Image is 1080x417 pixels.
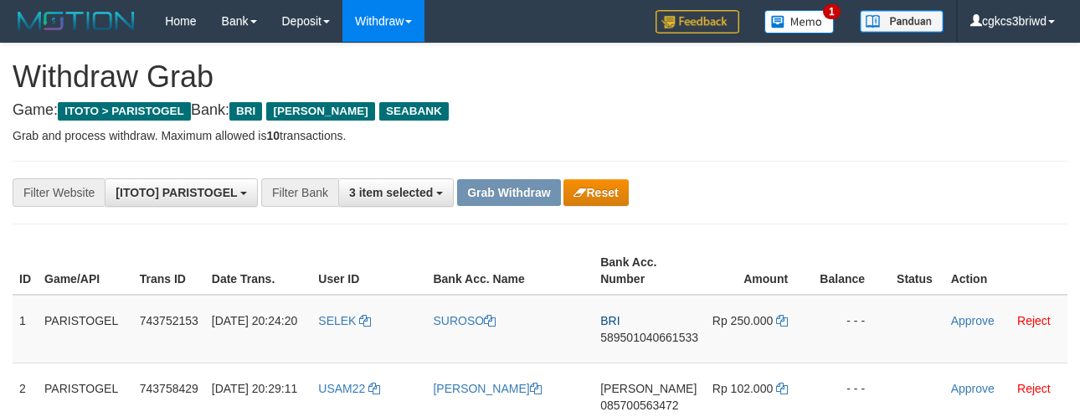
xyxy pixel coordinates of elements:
[311,247,426,295] th: User ID
[600,331,698,344] span: Copy 589501040661533 to clipboard
[600,399,678,412] span: Copy 085700563472 to clipboard
[951,314,995,327] a: Approve
[140,382,198,395] span: 743758429
[349,186,433,199] span: 3 item selected
[116,186,237,199] span: [ITOTO] PARISTOGEL
[318,382,380,395] a: USAM22
[212,382,297,395] span: [DATE] 20:29:11
[229,102,262,121] span: BRI
[457,179,560,206] button: Grab Withdraw
[712,382,773,395] span: Rp 102.000
[890,247,944,295] th: Status
[712,314,773,327] span: Rp 250.000
[266,129,280,142] strong: 10
[38,247,133,295] th: Game/API
[38,295,133,363] td: PARISTOGEL
[951,382,995,395] a: Approve
[813,295,890,363] td: - - -
[594,247,705,295] th: Bank Acc. Number
[600,382,697,395] span: [PERSON_NAME]
[1017,314,1051,327] a: Reject
[212,314,297,327] span: [DATE] 20:24:20
[318,314,371,327] a: SELEK
[860,10,944,33] img: panduan.png
[379,102,449,121] span: SEABANK
[433,314,496,327] a: SUROSO
[823,4,841,19] span: 1
[1017,382,1051,395] a: Reject
[776,382,788,395] a: Copy 102000 to clipboard
[13,295,38,363] td: 1
[140,314,198,327] span: 743752153
[105,178,258,207] button: [ITOTO] PARISTOGEL
[563,179,628,206] button: Reset
[261,178,338,207] div: Filter Bank
[13,247,38,295] th: ID
[133,247,205,295] th: Trans ID
[656,10,739,33] img: Feedback.jpg
[13,102,1067,119] h4: Game: Bank:
[13,8,140,33] img: MOTION_logo.png
[764,10,835,33] img: Button%20Memo.svg
[318,382,365,395] span: USAM22
[426,247,594,295] th: Bank Acc. Name
[776,314,788,327] a: Copy 250000 to clipboard
[705,247,813,295] th: Amount
[338,178,454,207] button: 3 item selected
[944,247,1067,295] th: Action
[205,247,311,295] th: Date Trans.
[266,102,374,121] span: [PERSON_NAME]
[813,247,890,295] th: Balance
[13,60,1067,94] h1: Withdraw Grab
[58,102,191,121] span: ITOTO > PARISTOGEL
[318,314,356,327] span: SELEK
[600,314,620,327] span: BRI
[433,382,541,395] a: [PERSON_NAME]
[13,127,1067,144] p: Grab and process withdraw. Maximum allowed is transactions.
[13,178,105,207] div: Filter Website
